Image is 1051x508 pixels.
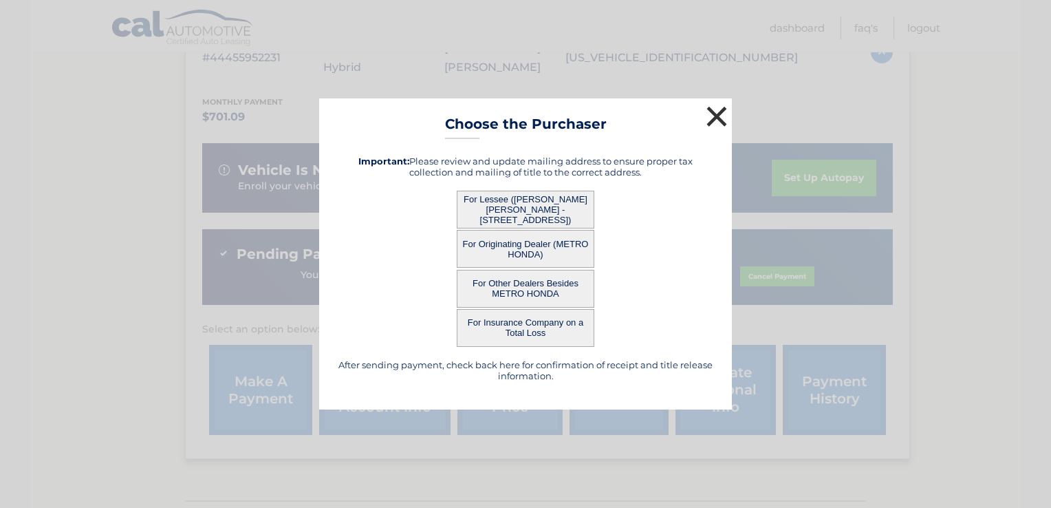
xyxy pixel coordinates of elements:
[445,116,607,140] h3: Choose the Purchaser
[336,359,715,381] h5: After sending payment, check back here for confirmation of receipt and title release information.
[336,156,715,178] h5: Please review and update mailing address to ensure proper tax collection and mailing of title to ...
[703,103,730,130] button: ×
[457,230,594,268] button: For Originating Dealer (METRO HONDA)
[457,270,594,308] button: For Other Dealers Besides METRO HONDA
[358,156,409,167] strong: Important:
[457,309,594,347] button: For Insurance Company on a Total Loss
[457,191,594,229] button: For Lessee ([PERSON_NAME] [PERSON_NAME] - [STREET_ADDRESS])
